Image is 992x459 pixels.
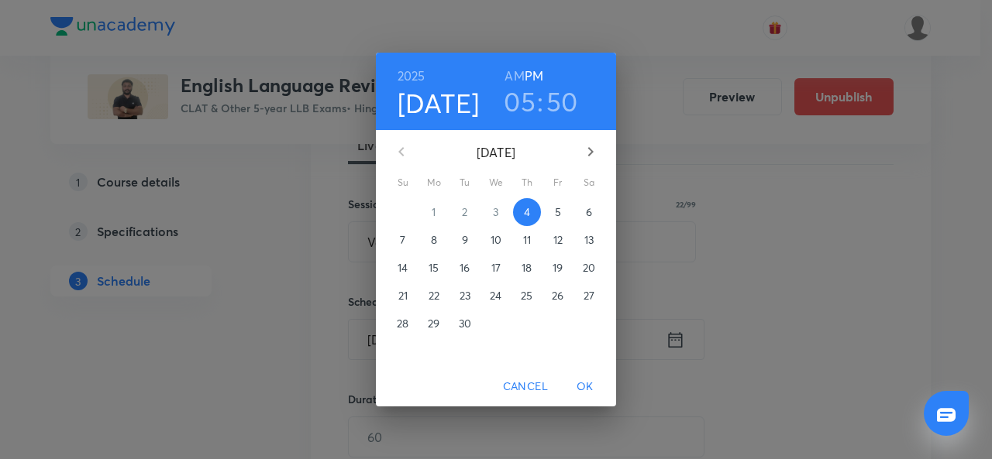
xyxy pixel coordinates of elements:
[544,175,572,190] span: Fr
[451,254,479,282] button: 16
[420,143,572,162] p: [DATE]
[586,204,592,220] p: 6
[583,260,595,276] p: 20
[584,288,594,303] p: 27
[428,316,439,331] p: 29
[521,288,532,303] p: 25
[544,282,572,310] button: 26
[420,175,448,190] span: Mo
[429,260,439,276] p: 15
[553,232,563,248] p: 12
[431,232,437,248] p: 8
[552,288,563,303] p: 26
[420,254,448,282] button: 15
[462,232,468,248] p: 9
[505,65,524,87] button: AM
[451,310,479,337] button: 30
[537,85,543,118] h3: :
[575,175,603,190] span: Sa
[451,175,479,190] span: Tu
[482,175,510,190] span: We
[503,377,548,396] span: Cancel
[451,282,479,310] button: 23
[398,288,408,303] p: 21
[504,85,536,118] button: 05
[544,226,572,254] button: 12
[459,316,471,331] p: 30
[497,372,554,401] button: Cancel
[451,226,479,254] button: 9
[575,282,603,310] button: 27
[567,377,604,396] span: OK
[555,204,561,220] p: 5
[546,85,578,118] button: 50
[389,310,417,337] button: 28
[420,226,448,254] button: 8
[584,232,594,248] p: 13
[523,232,531,248] p: 11
[490,288,501,303] p: 24
[575,226,603,254] button: 13
[420,310,448,337] button: 29
[420,282,448,310] button: 22
[429,288,439,303] p: 22
[389,175,417,190] span: Su
[544,254,572,282] button: 19
[482,282,510,310] button: 24
[491,260,501,276] p: 17
[389,282,417,310] button: 21
[513,175,541,190] span: Th
[575,254,603,282] button: 20
[522,260,532,276] p: 18
[553,260,563,276] p: 19
[398,87,480,119] button: [DATE]
[513,198,541,226] button: 4
[389,254,417,282] button: 14
[460,260,470,276] p: 16
[513,226,541,254] button: 11
[482,226,510,254] button: 10
[460,288,470,303] p: 23
[560,372,610,401] button: OK
[575,198,603,226] button: 6
[389,226,417,254] button: 7
[397,316,408,331] p: 28
[491,232,501,248] p: 10
[482,254,510,282] button: 17
[524,204,530,220] p: 4
[400,232,405,248] p: 7
[513,254,541,282] button: 18
[398,65,425,87] button: 2025
[513,282,541,310] button: 25
[398,260,408,276] p: 14
[525,65,543,87] button: PM
[544,198,572,226] button: 5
